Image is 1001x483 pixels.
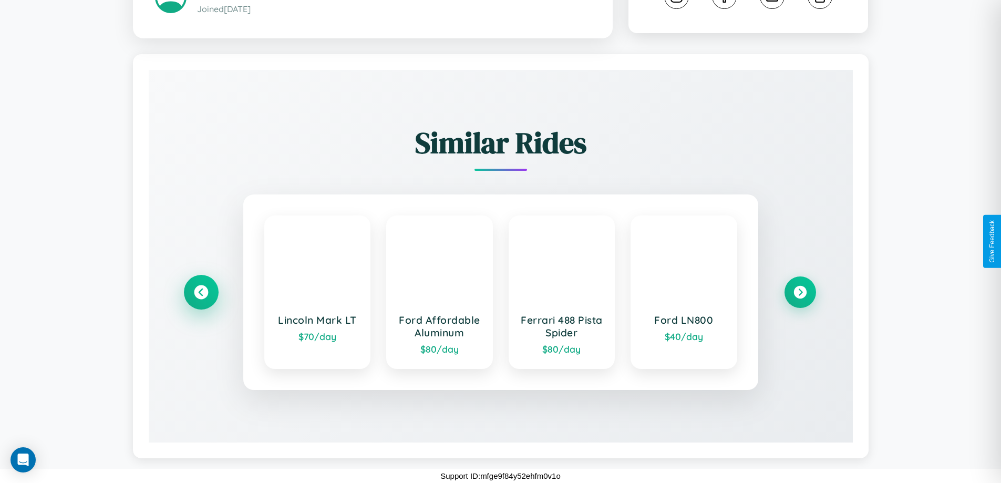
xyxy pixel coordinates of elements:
h3: Ford LN800 [642,314,726,326]
a: Lincoln Mark LT$70/day [264,215,371,369]
p: Support ID: mfge9f84y52ehfm0v1o [440,469,560,483]
div: $ 70 /day [276,331,359,342]
h2: Similar Rides [185,122,816,163]
p: Joined [DATE] [197,2,591,17]
h3: Ferrari 488 Pista Spider [520,314,604,339]
a: Ford Affordable Aluminum$80/day [386,215,493,369]
div: $ 80 /day [398,343,481,355]
h3: Ford Affordable Aluminum [398,314,481,339]
h3: Lincoln Mark LT [276,314,359,326]
div: $ 40 /day [642,331,726,342]
div: Open Intercom Messenger [11,447,36,472]
div: $ 80 /day [520,343,604,355]
a: Ferrari 488 Pista Spider$80/day [509,215,615,369]
a: Ford LN800$40/day [631,215,737,369]
div: Give Feedback [988,220,996,263]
